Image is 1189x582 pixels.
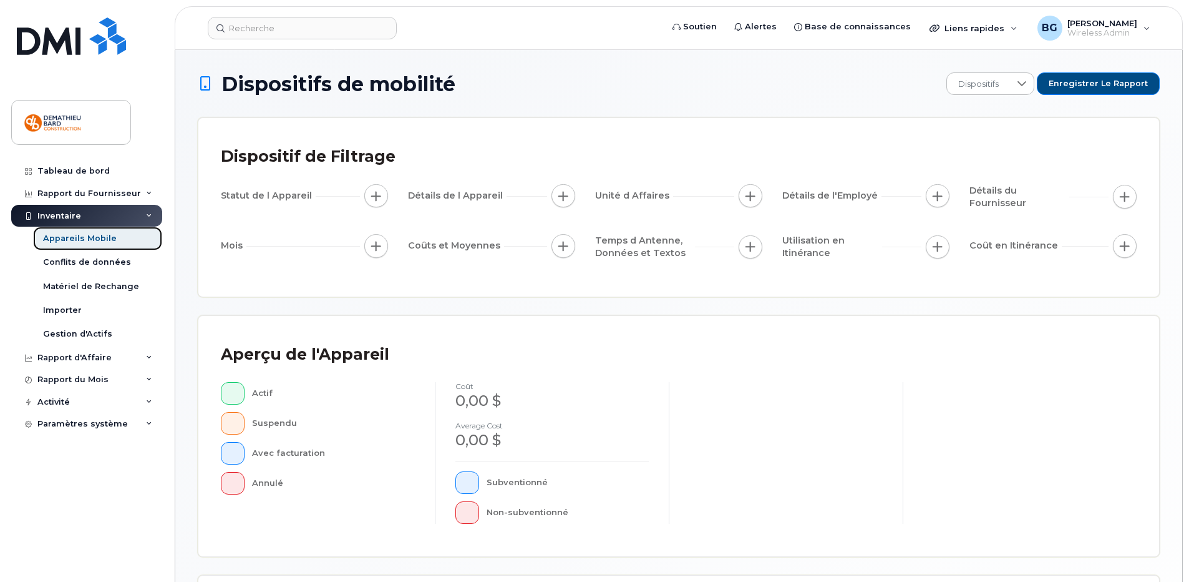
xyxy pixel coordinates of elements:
[455,430,649,451] div: 0,00 $
[595,189,673,202] span: Unité d Affaires
[1049,78,1148,89] span: Enregistrer le rapport
[487,501,649,524] div: Non-subventionné
[947,73,1010,96] span: Dispositifs
[1037,72,1160,95] button: Enregistrer le rapport
[455,390,649,412] div: 0,00 $
[455,382,649,390] h4: coût
[252,382,415,405] div: Actif
[252,412,415,435] div: Suspendu
[969,184,1069,210] span: Détails du Fournisseur
[221,73,455,95] span: Dispositifs de mobilité
[221,141,396,173] div: Dispositif de Filtrage
[455,422,649,430] h4: Average cost
[782,189,881,202] span: Détails de l'Employé
[969,239,1062,252] span: Coût en Itinérance
[221,239,246,252] span: Mois
[595,234,695,260] span: Temps d Antenne, Données et Textos
[782,234,882,260] span: Utilisation en Itinérance
[252,442,415,465] div: Avec facturation
[487,471,649,494] div: Subventionné
[408,189,507,202] span: Détails de l Appareil
[221,189,316,202] span: Statut de l Appareil
[408,239,504,252] span: Coûts et Moyennes
[252,472,415,495] div: Annulé
[221,338,389,371] div: Aperçu de l'Appareil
